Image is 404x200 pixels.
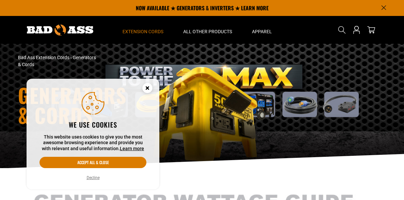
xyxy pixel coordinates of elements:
h2: We use cookies [40,120,146,129]
span: Apparel [252,29,272,35]
a: Learn more [120,146,144,151]
span: All Other Products [183,29,232,35]
summary: All Other Products [173,16,242,44]
span: Extension Cords [122,29,163,35]
button: Accept all & close [40,157,146,168]
button: Decline [85,174,102,181]
summary: Apparel [242,16,282,44]
span: › [70,55,72,60]
h1: Generators & Cords [18,85,260,125]
aside: Cookie Consent [27,79,159,190]
img: Bad Ass Extension Cords [27,25,93,36]
summary: Search [337,25,347,35]
p: This website uses cookies to give you the most awesome browsing experience and provide you with r... [40,134,146,152]
nav: breadcrumbs [18,54,260,68]
summary: Extension Cords [113,16,173,44]
a: Bad Ass Extension Cords [18,55,69,60]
